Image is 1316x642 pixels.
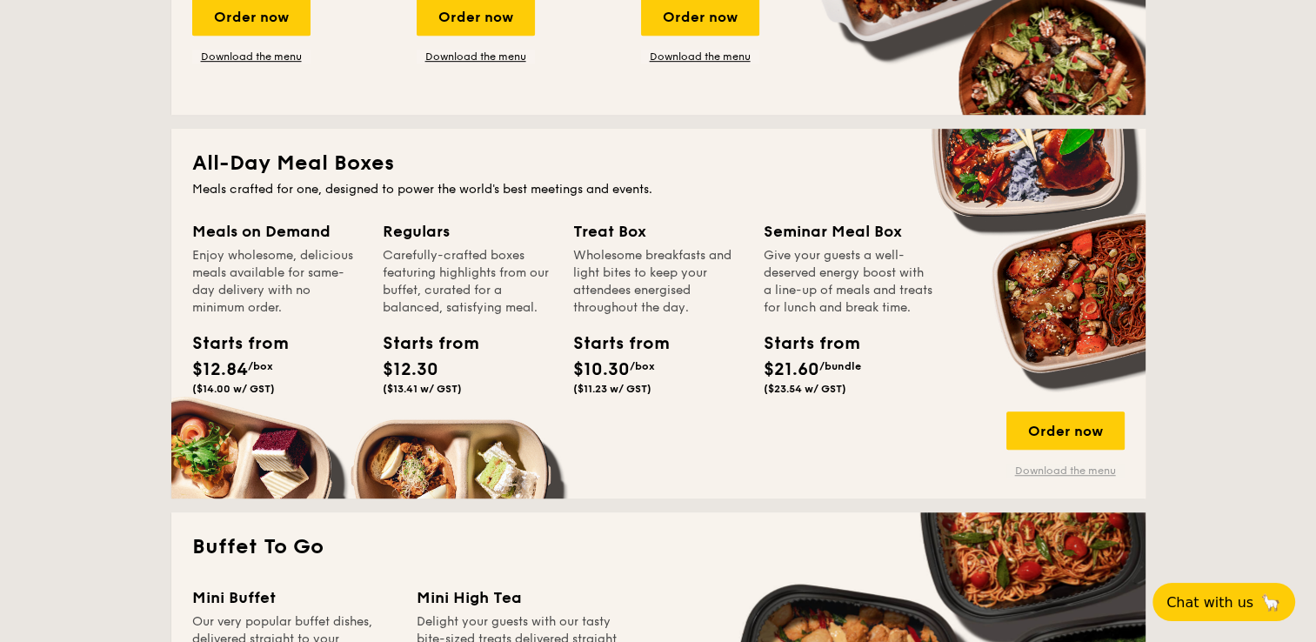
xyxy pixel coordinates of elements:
span: ($11.23 w/ GST) [573,383,651,395]
span: /bundle [819,360,861,372]
div: Regulars [383,219,552,244]
div: Carefully-crafted boxes featuring highlights from our buffet, curated for a balanced, satisfying ... [383,247,552,317]
div: Meals crafted for one, designed to power the world's best meetings and events. [192,181,1125,198]
div: Starts from [573,331,651,357]
a: Download the menu [1006,464,1125,478]
div: Order now [1006,411,1125,450]
span: /box [248,360,273,372]
span: /box [630,360,655,372]
div: Enjoy wholesome, delicious meals available for same-day delivery with no minimum order. [192,247,362,317]
h2: Buffet To Go [192,533,1125,561]
div: Mini Buffet [192,585,396,610]
a: Download the menu [192,50,311,64]
span: $12.84 [192,359,248,380]
div: Starts from [383,331,461,357]
a: Download the menu [417,50,535,64]
div: Treat Box [573,219,743,244]
div: Starts from [192,331,271,357]
div: Meals on Demand [192,219,362,244]
span: $12.30 [383,359,438,380]
div: Mini High Tea [417,585,620,610]
div: Give your guests a well-deserved energy boost with a line-up of meals and treats for lunch and br... [764,247,933,317]
a: Download the menu [641,50,759,64]
span: ($14.00 w/ GST) [192,383,275,395]
div: Seminar Meal Box [764,219,933,244]
span: $21.60 [764,359,819,380]
div: Wholesome breakfasts and light bites to keep your attendees energised throughout the day. [573,247,743,317]
span: ($13.41 w/ GST) [383,383,462,395]
span: $10.30 [573,359,630,380]
div: Starts from [764,331,842,357]
button: Chat with us🦙 [1152,583,1295,621]
span: 🦙 [1260,592,1281,612]
span: ($23.54 w/ GST) [764,383,846,395]
span: Chat with us [1166,594,1253,611]
h2: All-Day Meal Boxes [192,150,1125,177]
